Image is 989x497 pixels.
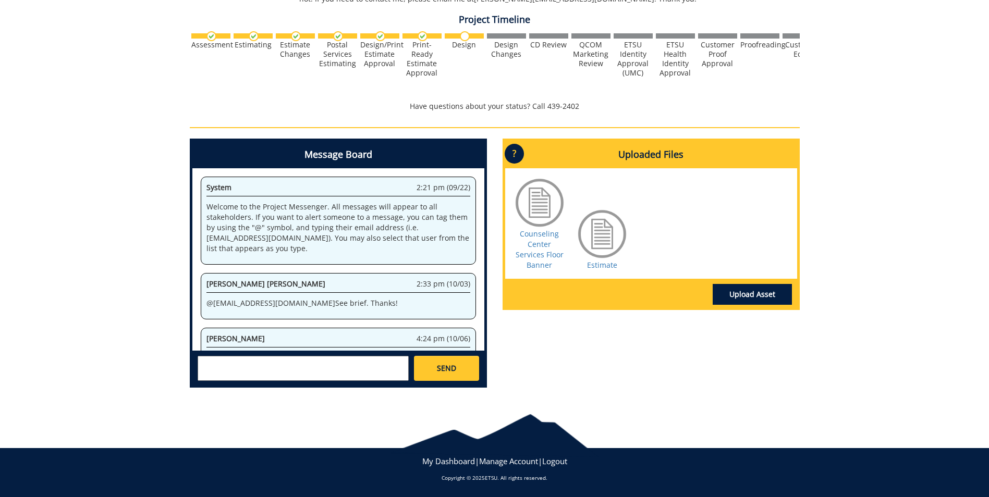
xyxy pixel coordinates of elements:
a: Estimate [587,260,617,270]
div: Design [445,40,484,49]
div: Estimate Changes [276,40,315,59]
span: SEND [437,363,456,374]
img: checkmark [418,31,428,41]
p: Have questions about your status? Call 439-2402 [190,101,800,111]
a: Logout [542,456,567,466]
img: checkmark [206,31,216,41]
div: Customer Proof Approval [698,40,737,68]
div: QCOM Marketing Review [571,40,611,68]
span: 4:24 pm (10/06) [417,333,470,344]
h4: Uploaded Files [505,141,797,168]
div: ETSU Identity Approval (UMC) [614,40,653,78]
a: SEND [414,356,479,381]
span: 2:33 pm (10/03) [417,279,470,289]
h4: Project Timeline [190,15,800,25]
div: Print-Ready Estimate Approval [402,40,442,78]
div: CD Review [529,40,568,49]
span: 2:21 pm (09/22) [417,182,470,193]
div: Assessment [191,40,230,49]
a: My Dashboard [422,456,475,466]
div: ETSU Health Identity Approval [656,40,695,78]
h4: Message Board [192,141,484,168]
img: checkmark [333,31,343,41]
img: checkmark [375,31,385,41]
p: @ [EMAIL_ADDRESS][DOMAIN_NAME] See brief. Thanks! [206,298,470,308]
div: Customer Edits [783,40,822,59]
p: ? [505,144,524,164]
a: Upload Asset [713,284,792,305]
img: checkmark [291,31,301,41]
div: Design Changes [487,40,526,59]
a: ETSU [485,474,497,481]
div: Estimating [234,40,273,49]
textarea: messageToSend [198,356,409,381]
a: Manage Account [479,456,538,466]
span: [PERSON_NAME] [PERSON_NAME] [206,279,325,289]
span: [PERSON_NAME] [206,333,265,343]
div: Design/Print Estimate Approval [360,40,399,68]
img: checkmark [249,31,259,41]
a: Counseling Center Services Floor Banner [516,229,564,270]
p: Welcome to the Project Messenger. All messages will appear to all stakeholders. If you want to al... [206,202,470,254]
div: Postal Services Estimating [318,40,357,68]
img: no [460,31,470,41]
span: System [206,182,231,192]
div: Proofreading [740,40,779,49]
